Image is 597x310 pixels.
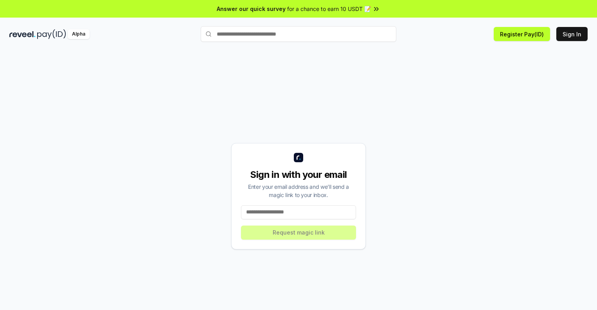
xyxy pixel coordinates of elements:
img: logo_small [294,153,303,162]
button: Sign In [556,27,588,41]
div: Alpha [68,29,90,39]
img: pay_id [37,29,66,39]
div: Enter your email address and we’ll send a magic link to your inbox. [241,183,356,199]
button: Register Pay(ID) [494,27,550,41]
img: reveel_dark [9,29,36,39]
span: Answer our quick survey [217,5,286,13]
div: Sign in with your email [241,168,356,181]
span: for a chance to earn 10 USDT 📝 [287,5,371,13]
